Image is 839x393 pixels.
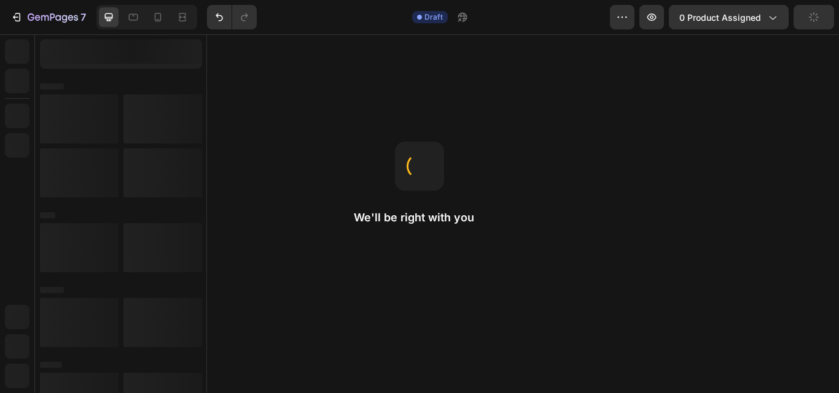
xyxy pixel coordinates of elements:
[669,5,789,29] button: 0 product assigned
[207,5,257,29] div: Undo/Redo
[80,10,86,25] p: 7
[424,12,443,23] span: Draft
[679,11,761,24] span: 0 product assigned
[5,5,92,29] button: 7
[354,210,485,225] h2: We'll be right with you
